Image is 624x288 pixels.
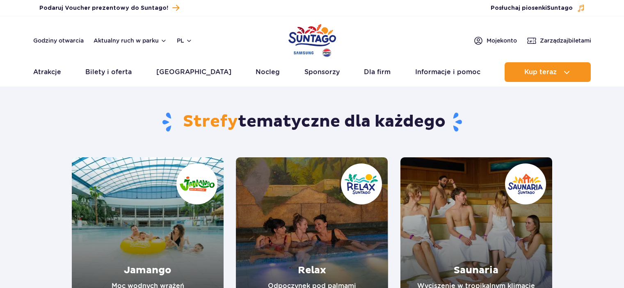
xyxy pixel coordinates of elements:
a: Informacje i pomoc [415,62,480,82]
span: Posłuchaj piosenki [491,4,573,12]
button: pl [177,36,192,45]
a: Bilety i oferta [85,62,132,82]
span: Zarządzaj biletami [540,36,591,45]
button: Posłuchaj piosenkiSuntago [491,4,585,12]
a: Zarządzajbiletami [527,36,591,45]
button: Aktualny ruch w parku [94,37,167,44]
h1: tematyczne dla każdego [72,111,552,133]
a: Mojekonto [473,36,517,45]
a: Podaruj Voucher prezentowy do Suntago! [39,2,179,14]
a: Park of Poland [288,20,336,58]
span: Suntago [547,5,573,11]
a: Godziny otwarcia [33,36,84,45]
a: Atrakcje [33,62,61,82]
a: Sponsorzy [304,62,340,82]
a: Dla firm [364,62,391,82]
span: Moje konto [487,36,517,45]
span: Kup teraz [524,68,557,76]
a: [GEOGRAPHIC_DATA] [156,62,231,82]
span: Strefy [183,111,238,132]
a: Nocleg [256,62,280,82]
button: Kup teraz [505,62,591,82]
span: Podaruj Voucher prezentowy do Suntago! [39,4,168,12]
